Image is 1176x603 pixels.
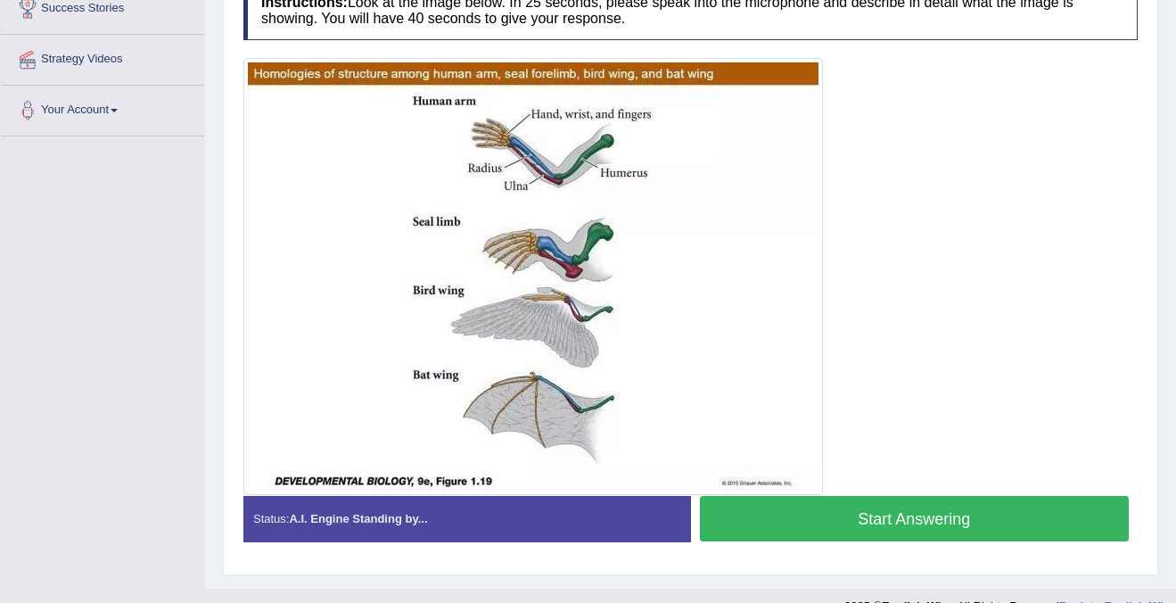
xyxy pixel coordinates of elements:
a: Strategy Videos [1,35,204,79]
strong: A.I. Engine Standing by... [289,512,427,525]
div: Status: [243,496,691,541]
a: Your Account [1,86,204,130]
button: Start Answering [700,496,1130,541]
